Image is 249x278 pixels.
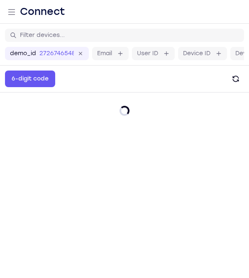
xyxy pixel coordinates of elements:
button: Refresh [227,71,244,87]
label: demo_id [10,49,36,58]
label: Device ID [183,49,210,58]
h1: Connect [20,5,65,18]
label: Email [97,49,112,58]
label: User ID [137,49,158,58]
input: Filter devices... [20,31,239,39]
button: 6-digit code [5,71,55,87]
